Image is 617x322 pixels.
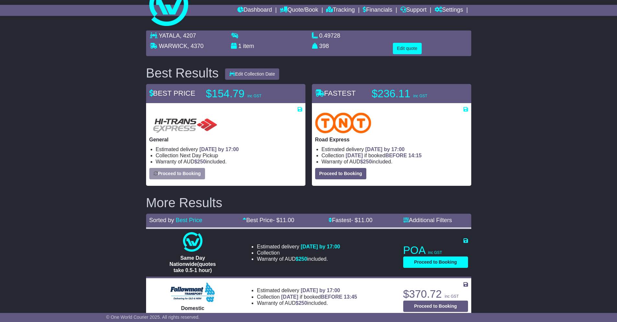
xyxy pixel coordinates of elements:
[393,43,422,54] button: Edit quote
[281,294,357,300] span: if booked
[400,5,427,16] a: Support
[403,217,452,223] a: Additional Filters
[365,147,405,152] span: [DATE] by 17:00
[372,87,453,100] p: $236.11
[156,152,302,159] li: Collection
[181,305,204,311] span: Domestic
[149,113,220,133] img: HiTrans (Machship): General
[143,66,222,80] div: Best Results
[176,217,202,223] a: Best Price
[344,294,357,300] span: 13:45
[257,287,357,293] li: Estimated delivery
[315,113,371,133] img: TNT Domestic: Road Express
[188,43,204,49] span: , 4370
[159,43,188,49] span: WARWICK
[445,294,459,299] span: inc GST
[149,217,174,223] span: Sorted by
[346,153,421,158] span: if booked
[315,168,366,179] button: Proceed to Booking
[243,43,254,49] span: item
[403,244,468,257] p: POA
[315,137,468,143] p: Road Express
[322,146,468,152] li: Estimated delivery
[238,43,242,49] span: 1
[281,294,298,300] span: [DATE]
[206,87,287,100] p: $154.79
[257,294,357,300] li: Collection
[413,94,427,98] span: inc GST
[403,301,468,312] button: Proceed to Booking
[183,232,202,252] img: One World Courier: Same Day Nationwide(quotes take 0.5-1 hour)
[169,255,216,273] span: Same Day Nationwide(quotes take 0.5-1 hour)
[328,217,372,223] a: Fastest- $11.00
[237,5,272,16] a: Dashboard
[322,152,468,159] li: Collection
[146,196,471,210] h2: More Results
[435,5,463,16] a: Settings
[326,5,355,16] a: Tracking
[257,256,340,262] li: Warranty of AUD included.
[315,89,356,97] span: FASTEST
[156,146,302,152] li: Estimated delivery
[322,159,468,165] li: Warranty of AUD included.
[280,5,318,16] a: Quote/Book
[296,256,307,262] span: $
[197,159,206,164] span: 250
[280,217,294,223] span: 11.00
[403,256,468,268] button: Proceed to Booking
[194,159,206,164] span: $
[299,256,307,262] span: 250
[225,68,279,80] button: Edit Collection Date
[319,32,340,39] span: 0.49728
[257,300,357,306] li: Warranty of AUD included.
[257,250,340,256] li: Collection
[301,244,340,249] span: [DATE] by 17:00
[358,217,372,223] span: 11.00
[149,89,195,97] span: BEST PRICE
[200,147,239,152] span: [DATE] by 17:00
[156,159,302,165] li: Warranty of AUD included.
[301,288,340,293] span: [DATE] by 17:00
[385,153,407,158] span: BEFORE
[273,217,294,223] span: - $
[159,32,180,39] span: YATALA
[257,244,340,250] li: Estimated delivery
[428,250,442,255] span: inc GST
[149,168,205,179] button: Proceed to Booking
[106,315,200,320] span: © One World Courier 2025. All rights reserved.
[247,94,261,98] span: inc GST
[170,282,215,302] img: Followmont Transport: Domestic
[296,300,307,306] span: $
[403,288,468,301] p: $370.72
[351,217,372,223] span: - $
[299,300,307,306] span: 250
[180,32,196,39] span: , 4207
[319,43,329,49] span: 398
[360,159,372,164] span: $
[149,137,302,143] p: General
[408,153,422,158] span: 14:15
[363,159,372,164] span: 250
[243,217,294,223] a: Best Price- $11.00
[363,5,392,16] a: Financials
[321,294,342,300] span: BEFORE
[180,153,218,158] span: Next Day Pickup
[346,153,363,158] span: [DATE]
